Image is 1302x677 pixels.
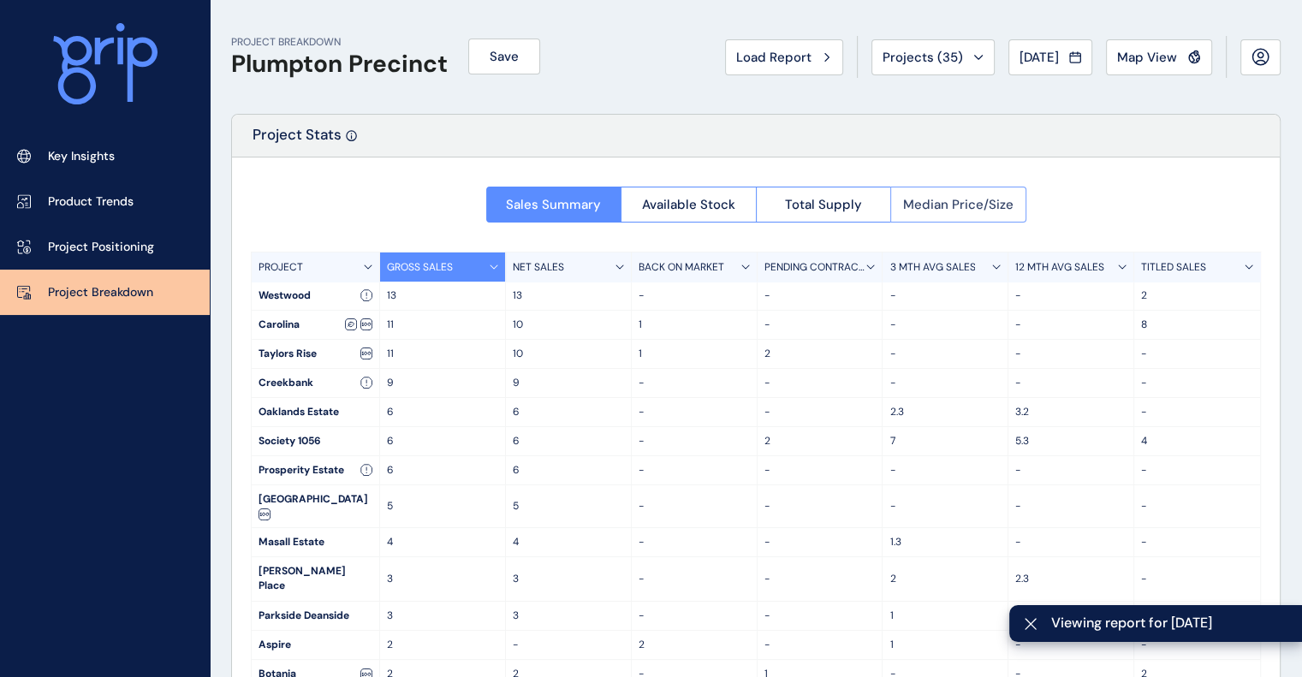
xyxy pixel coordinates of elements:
p: - [639,535,750,549]
p: BACK ON MARKET [639,260,724,275]
p: - [1141,638,1253,652]
span: Total Supply [785,196,862,213]
p: - [889,347,1001,361]
p: - [764,288,876,303]
div: Society 1056 [252,427,379,455]
p: 3 [513,609,624,623]
p: 7 [889,434,1001,448]
p: 2 [1141,288,1253,303]
p: 6 [513,405,624,419]
p: - [1015,638,1127,652]
div: [PERSON_NAME] Place [252,557,379,602]
p: PROJECT BREAKDOWN [231,35,448,50]
p: 5 [387,499,498,514]
p: 4 [387,535,498,549]
p: 2 [387,638,498,652]
p: 1 [889,638,1001,652]
p: 5 [513,499,624,514]
span: Load Report [736,49,812,66]
button: Available Stock [621,187,756,223]
button: Projects (35) [871,39,995,75]
p: 3.2 [1015,405,1127,419]
p: 6 [387,434,498,448]
span: Save [490,48,519,65]
p: TITLED SALES [1141,260,1206,275]
p: 3 [513,572,624,586]
p: 1 [639,318,750,332]
p: PROJECT [259,260,303,275]
button: Sales Summary [486,187,621,223]
p: - [764,609,876,623]
p: - [1015,288,1127,303]
p: - [639,463,750,478]
p: 1 [639,347,750,361]
p: 4 [513,535,624,549]
p: - [764,405,876,419]
button: Save [468,39,540,74]
p: - [889,499,1001,514]
p: - [513,638,624,652]
p: - [1141,535,1253,549]
p: 2.3 [1015,572,1127,586]
p: 8 [1141,318,1253,332]
p: Key Insights [48,148,115,165]
p: - [1015,347,1127,361]
h1: Plumpton Precinct [231,50,448,79]
p: - [639,572,750,586]
p: 9 [513,376,624,390]
p: - [889,463,1001,478]
div: Creekbank [252,369,379,397]
p: - [764,318,876,332]
p: - [1141,572,1253,586]
p: 6 [513,463,624,478]
p: - [639,376,750,390]
button: Map View [1106,39,1212,75]
span: Available Stock [642,196,735,213]
p: 2 [764,347,876,361]
p: - [889,318,1001,332]
p: - [764,499,876,514]
span: Median Price/Size [903,196,1014,213]
p: 6 [387,463,498,478]
p: - [1015,499,1127,514]
button: Total Supply [756,187,891,223]
p: - [1015,535,1127,549]
p: - [1141,405,1253,419]
p: GROSS SALES [387,260,453,275]
span: [DATE] [1020,49,1059,66]
p: 9 [387,376,498,390]
p: Project Stats [253,125,342,157]
p: 13 [387,288,498,303]
span: Map View [1117,49,1177,66]
p: - [764,638,876,652]
p: Project Positioning [48,239,154,256]
span: Sales Summary [506,196,601,213]
p: 4 [1141,434,1253,448]
p: Project Breakdown [48,284,153,301]
p: 13 [513,288,624,303]
p: - [1141,499,1253,514]
p: 11 [387,318,498,332]
p: PENDING CONTRACTS [764,260,867,275]
p: 2 [889,572,1001,586]
p: - [889,288,1001,303]
p: Product Trends [48,193,134,211]
div: Taylors Rise [252,340,379,368]
p: - [639,609,750,623]
p: 5.3 [1015,434,1127,448]
p: - [639,288,750,303]
p: 6 [513,434,624,448]
p: - [1141,376,1253,390]
p: - [639,499,750,514]
p: - [764,376,876,390]
p: - [889,376,1001,390]
div: [GEOGRAPHIC_DATA] [252,485,379,527]
div: Oaklands Estate [252,398,379,426]
p: 2 [764,434,876,448]
p: 2.3 [889,405,1001,419]
p: 1 [889,609,1001,623]
p: 10 [513,318,624,332]
p: - [764,463,876,478]
p: - [639,405,750,419]
p: - [764,535,876,549]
